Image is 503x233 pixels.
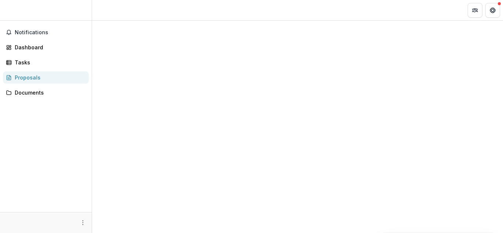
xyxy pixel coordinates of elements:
[3,56,89,68] a: Tasks
[3,71,89,84] a: Proposals
[15,43,83,51] div: Dashboard
[468,3,482,18] button: Partners
[3,41,89,53] a: Dashboard
[15,89,83,96] div: Documents
[15,59,83,66] div: Tasks
[15,74,83,81] div: Proposals
[15,29,86,36] span: Notifications
[485,3,500,18] button: Get Help
[3,87,89,99] a: Documents
[3,27,89,38] button: Notifications
[78,218,87,227] button: More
